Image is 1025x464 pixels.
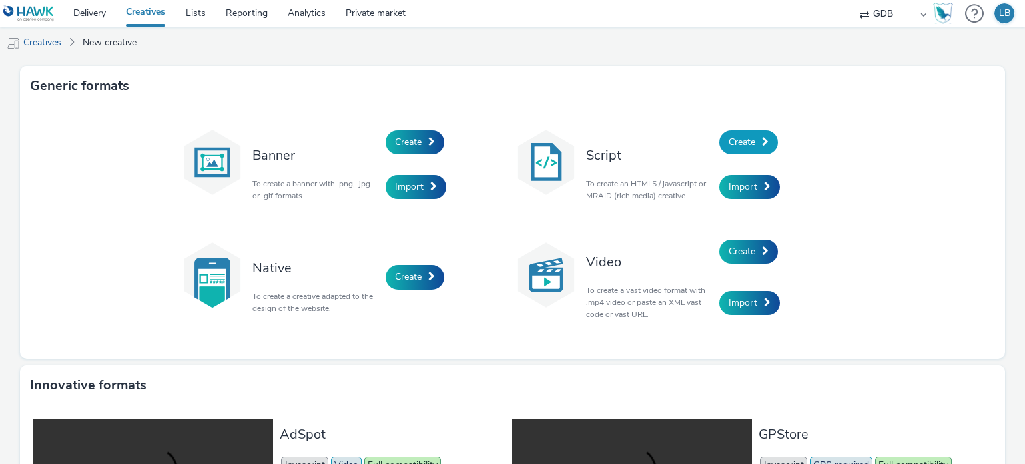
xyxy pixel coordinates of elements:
p: To create a creative adapted to the design of the website. [252,290,379,314]
a: Hawk Academy [933,3,958,24]
img: Hawk Academy [933,3,953,24]
a: Create [719,130,778,154]
a: Import [719,175,780,199]
h3: AdSpot [280,425,506,443]
img: undefined Logo [3,5,55,22]
a: Create [386,130,444,154]
p: To create a vast video format with .mp4 video or paste an XML vast code or vast URL. [586,284,713,320]
a: New creative [76,27,143,59]
a: Create [386,265,444,289]
a: Create [719,240,778,264]
div: LB [999,3,1010,23]
h3: Banner [252,146,379,164]
a: Import [719,291,780,315]
img: video.svg [512,242,579,308]
img: native.svg [179,242,246,308]
h3: Innovative formats [30,375,147,395]
img: code.svg [512,129,579,196]
span: Create [395,270,422,283]
h3: Native [252,259,379,277]
h3: Generic formats [30,76,129,96]
span: Import [729,180,757,193]
img: mobile [7,37,20,50]
p: To create a banner with .png, .jpg or .gif formats. [252,178,379,202]
h3: Video [586,253,713,271]
a: Import [386,175,446,199]
span: Create [395,136,422,148]
span: Import [729,296,757,309]
p: To create an HTML5 / javascript or MRAID (rich media) creative. [586,178,713,202]
span: Import [395,180,424,193]
span: Create [729,245,755,258]
h3: Script [586,146,713,164]
img: banner.svg [179,129,246,196]
h3: GPStore [759,425,985,443]
span: Create [729,136,755,148]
